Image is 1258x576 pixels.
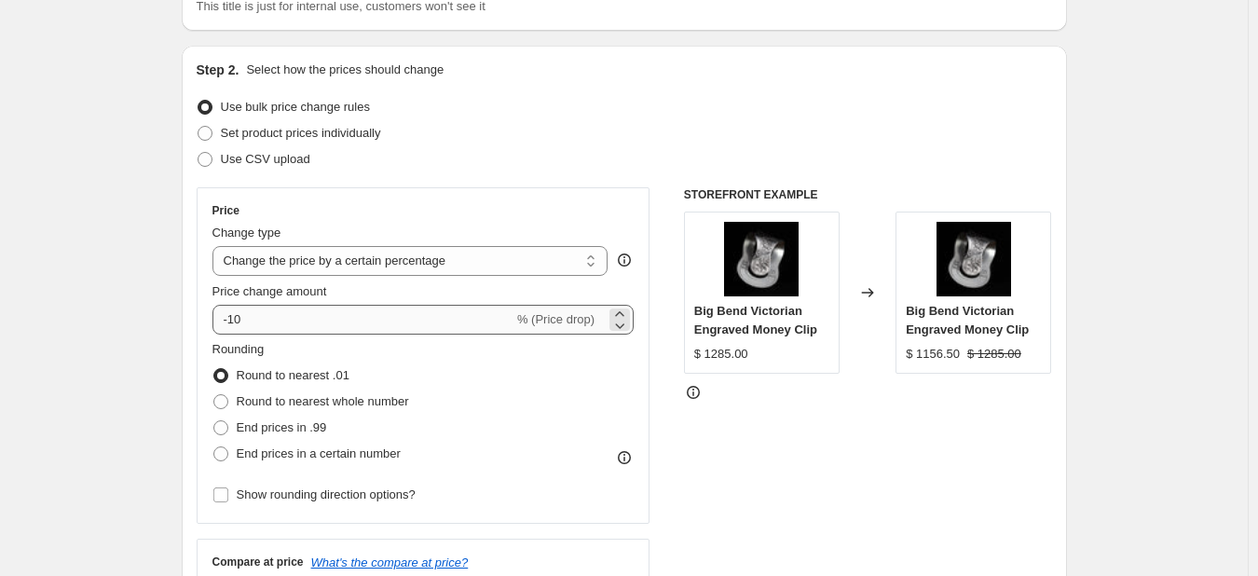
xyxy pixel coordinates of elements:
[517,312,595,326] span: % (Price drop)
[212,284,327,298] span: Price change amount
[246,61,444,79] p: Select how the prices should change
[212,555,304,569] h3: Compare at price
[237,446,401,460] span: End prices in a certain number
[615,251,634,269] div: help
[212,305,513,335] input: -15
[906,304,1029,336] span: Big Bend Victorian Engraved Money Clip
[694,345,748,363] div: $ 1285.00
[237,420,327,434] span: End prices in .99
[684,187,1052,202] h6: STOREFRONT EXAMPLE
[212,226,281,240] span: Change type
[906,345,960,363] div: $ 1156.50
[221,126,381,140] span: Set product prices individually
[967,345,1021,363] strike: $ 1285.00
[197,61,239,79] h2: Step 2.
[237,368,349,382] span: Round to nearest .01
[212,203,239,218] h3: Price
[221,100,370,114] span: Use bulk price change rules
[221,152,310,166] span: Use CSV upload
[212,342,265,356] span: Rounding
[311,555,469,569] button: What's the compare at price?
[237,487,416,501] span: Show rounding direction options?
[694,304,817,336] span: Big Bend Victorian Engraved Money Clip
[937,222,1011,296] img: 3050CME_3_80x.jpg
[237,394,409,408] span: Round to nearest whole number
[724,222,799,296] img: 3050CME_3_80x.jpg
